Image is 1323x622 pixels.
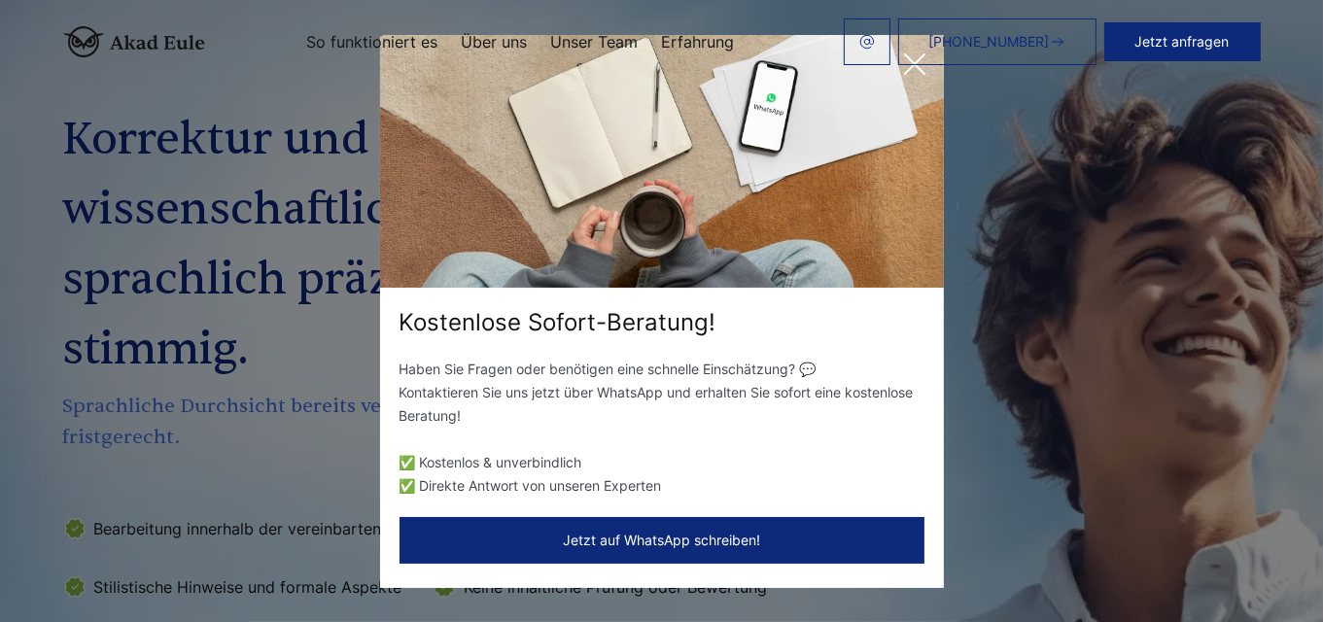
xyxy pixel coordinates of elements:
li: ✅ Direkte Antwort von unseren Experten [400,474,924,498]
p: Haben Sie Fragen oder benötigen eine schnelle Einschätzung? 💬 Kontaktieren Sie uns jetzt über Wha... [400,358,924,428]
a: Erfahrung [661,34,734,50]
img: email [859,34,875,50]
a: [PHONE_NUMBER] [898,18,1097,65]
a: So funktioniert es [306,34,437,50]
img: exit [380,35,944,288]
a: Unser Team [550,34,638,50]
span: [PHONE_NUMBER] [929,34,1050,50]
div: Kostenlose Sofort-Beratung! [380,307,944,338]
button: Jetzt auf WhatsApp schreiben! [400,517,924,564]
li: ✅ Kostenlos & unverbindlich [400,451,924,474]
button: Jetzt anfragen [1104,22,1261,61]
a: Über uns [461,34,527,50]
img: logo [63,26,205,57]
